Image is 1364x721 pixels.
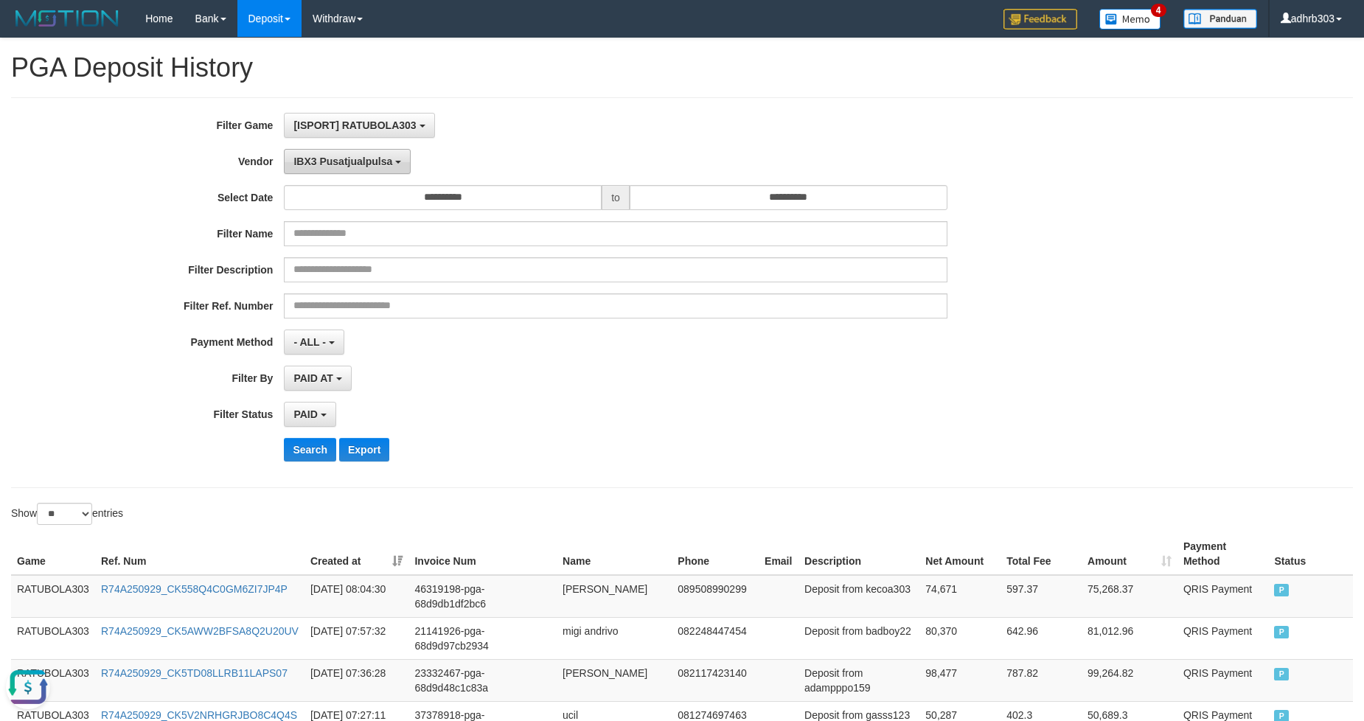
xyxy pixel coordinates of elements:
img: panduan.png [1183,9,1257,29]
th: Created at: activate to sort column ascending [305,533,409,575]
h1: PGA Deposit History [11,53,1353,83]
a: R74A250929_CK558Q4C0GM6ZI7JP4P [101,583,288,595]
th: Name [557,533,672,575]
td: QRIS Payment [1177,617,1269,659]
span: IBX3 Pusatjualpulsa [293,156,392,167]
td: 98,477 [919,659,1001,701]
img: Feedback.jpg [1003,9,1077,29]
td: 21141926-pga-68d9d97cb2934 [408,617,557,659]
th: Status [1268,533,1353,575]
td: 089508990299 [672,575,759,618]
td: Deposit from adampppo159 [798,659,919,701]
button: - ALL - [284,330,344,355]
td: [DATE] 07:36:28 [305,659,409,701]
span: PAID [293,408,317,420]
button: Export [339,438,389,461]
td: 99,264.82 [1082,659,1177,701]
td: [PERSON_NAME] [557,575,672,618]
td: 787.82 [1001,659,1082,701]
select: Showentries [37,503,92,525]
td: 80,370 [919,617,1001,659]
a: R74A250929_CK5AWW2BFSA8Q2U20UV [101,625,299,637]
td: RATUBOLA303 [11,575,95,618]
th: Ref. Num [95,533,305,575]
img: Button%20Memo.svg [1099,9,1161,29]
td: 23332467-pga-68d9d48c1c83a [408,659,557,701]
th: Total Fee [1001,533,1082,575]
span: - ALL - [293,336,326,348]
td: 74,671 [919,575,1001,618]
span: PAID [1274,626,1289,638]
th: Description [798,533,919,575]
td: 082248447454 [672,617,759,659]
td: [PERSON_NAME] [557,659,672,701]
th: Net Amount [919,533,1001,575]
th: Game [11,533,95,575]
span: PAID [1274,584,1289,596]
td: 082117423140 [672,659,759,701]
td: RATUBOLA303 [11,617,95,659]
button: PAID AT [284,366,351,391]
img: MOTION_logo.png [11,7,123,29]
a: R74A250929_CK5TD08LLRB11LAPS07 [101,667,288,679]
span: [ISPORT] RATUBOLA303 [293,119,416,131]
span: PAID AT [293,372,333,384]
th: Amount: activate to sort column ascending [1082,533,1177,575]
th: Invoice Num [408,533,557,575]
td: 597.37 [1001,575,1082,618]
td: Deposit from kecoa303 [798,575,919,618]
th: Email [759,533,798,575]
td: 81,012.96 [1082,617,1177,659]
td: migi andrivo [557,617,672,659]
button: Search [284,438,336,461]
td: Deposit from badboy22 [798,617,919,659]
a: R74A250929_CK5V2NRHGRJBO8C4Q4S [101,709,297,721]
span: to [602,185,630,210]
td: QRIS Payment [1177,659,1269,701]
td: [DATE] 08:04:30 [305,575,409,618]
button: [ISPORT] RATUBOLA303 [284,113,434,138]
th: Payment Method [1177,533,1269,575]
td: 46319198-pga-68d9db1df2bc6 [408,575,557,618]
span: PAID [1274,668,1289,680]
label: Show entries [11,503,123,525]
td: [DATE] 07:57:32 [305,617,409,659]
th: Phone [672,533,759,575]
span: 4 [1151,4,1166,17]
td: 75,268.37 [1082,575,1177,618]
button: IBX3 Pusatjualpulsa [284,149,411,174]
button: Open LiveChat chat widget [6,6,50,50]
td: 642.96 [1001,617,1082,659]
td: QRIS Payment [1177,575,1269,618]
button: PAID [284,402,335,427]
